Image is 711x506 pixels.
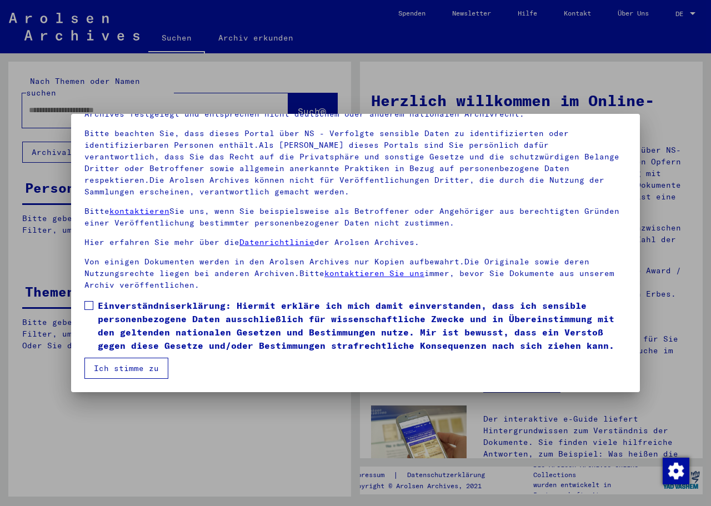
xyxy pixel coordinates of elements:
div: Zustimmung ändern [662,457,689,484]
button: Ich stimme zu [84,358,168,379]
p: Von einigen Dokumenten werden in den Arolsen Archives nur Kopien aufbewahrt.Die Originale sowie d... [84,256,627,291]
a: kontaktieren Sie uns [324,268,424,278]
span: Einverständniserklärung: Hiermit erkläre ich mich damit einverstanden, dass ich sensible personen... [98,299,627,352]
a: kontaktieren [109,206,169,216]
p: Hier erfahren Sie mehr über die der Arolsen Archives. [84,237,627,248]
img: Zustimmung ändern [663,458,689,484]
a: Datenrichtlinie [239,237,314,247]
p: Bitte Sie uns, wenn Sie beispielsweise als Betroffener oder Angehöriger aus berechtigten Gründen ... [84,206,627,229]
p: Bitte beachten Sie, dass dieses Portal über NS - Verfolgte sensible Daten zu identifizierten oder... [84,128,627,198]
